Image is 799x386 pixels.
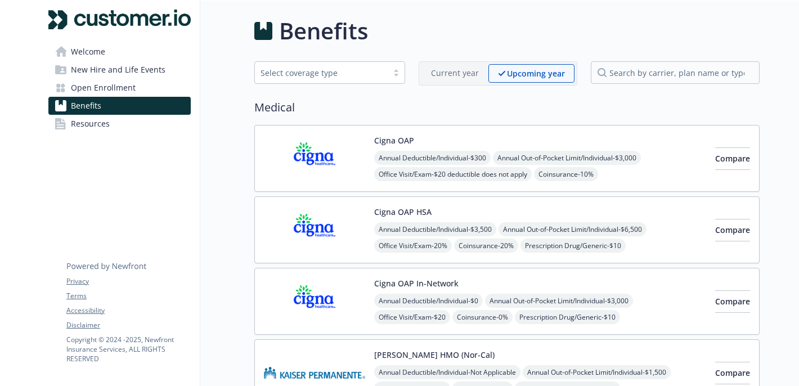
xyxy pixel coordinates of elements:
[374,239,452,253] span: Office Visit/Exam - 20%
[374,349,495,361] button: [PERSON_NAME] HMO (Nor-Cal)
[523,365,671,379] span: Annual Out-of-Pocket Limit/Individual - $1,500
[66,335,190,363] p: Copyright © 2024 - 2025 , Newfront Insurance Services, ALL RIGHTS RESERVED
[374,222,496,236] span: Annual Deductible/Individual - $3,500
[66,320,190,330] a: Disclaimer
[48,61,191,79] a: New Hire and Life Events
[591,61,760,84] input: search by carrier, plan name or type
[715,290,750,313] button: Compare
[264,206,365,254] img: CIGNA carrier logo
[374,167,532,181] span: Office Visit/Exam - $20 deductible does not apply
[48,43,191,61] a: Welcome
[71,61,165,79] span: New Hire and Life Events
[374,294,483,308] span: Annual Deductible/Individual - $0
[374,151,491,165] span: Annual Deductible/Individual - $300
[374,206,432,218] button: Cigna OAP HSA
[520,239,626,253] span: Prescription Drug/Generic - $10
[279,14,368,48] h1: Benefits
[66,291,190,301] a: Terms
[48,97,191,115] a: Benefits
[66,276,190,286] a: Privacy
[71,97,101,115] span: Benefits
[715,147,750,170] button: Compare
[715,225,750,235] span: Compare
[715,296,750,307] span: Compare
[71,79,136,97] span: Open Enrollment
[264,134,365,182] img: CIGNA carrier logo
[374,134,414,146] button: Cigna OAP
[452,310,513,324] span: Coinsurance - 0%
[66,306,190,316] a: Accessibility
[715,367,750,378] span: Compare
[715,153,750,164] span: Compare
[374,365,520,379] span: Annual Deductible/Individual - Not Applicable
[374,277,459,289] button: Cigna OAP In-Network
[454,239,518,253] span: Coinsurance - 20%
[431,67,479,79] p: Current year
[499,222,647,236] span: Annual Out-of-Pocket Limit/Individual - $6,500
[48,115,191,133] a: Resources
[493,151,641,165] span: Annual Out-of-Pocket Limit/Individual - $3,000
[534,167,598,181] span: Coinsurance - 10%
[71,115,110,133] span: Resources
[715,219,750,241] button: Compare
[515,310,620,324] span: Prescription Drug/Generic - $10
[374,310,450,324] span: Office Visit/Exam - $20
[485,294,633,308] span: Annual Out-of-Pocket Limit/Individual - $3,000
[48,79,191,97] a: Open Enrollment
[254,99,760,116] h2: Medical
[507,68,565,79] p: Upcoming year
[71,43,105,61] span: Welcome
[261,67,382,79] div: Select coverage type
[715,362,750,384] button: Compare
[264,277,365,325] img: CIGNA carrier logo
[421,64,488,83] span: Current year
